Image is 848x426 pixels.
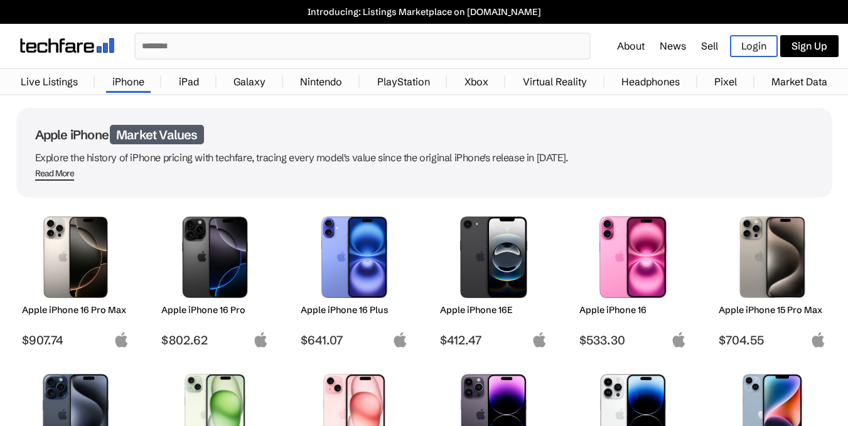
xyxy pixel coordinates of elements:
a: News [660,40,686,52]
a: Introducing: Listings Marketplace on [DOMAIN_NAME] [6,6,842,18]
img: iPhone 16 [589,216,677,298]
a: Sell [701,40,718,52]
img: iPhone 15 Pro Max [728,216,817,298]
a: Galaxy [227,69,272,94]
a: PlayStation [371,69,436,94]
a: iPhone 15 Pro Max Apple iPhone 15 Pro Max $704.55 apple-logo [713,210,832,348]
img: apple-logo [392,332,408,348]
span: Market Values [110,125,204,144]
p: Explore the history of iPhone pricing with techfare, tracing every model's value since the origin... [35,149,813,166]
a: Live Listings [14,69,84,94]
a: iPad [173,69,205,94]
h2: Apple iPhone 16 [579,304,687,316]
a: iPhone 16E Apple iPhone 16E $412.47 apple-logo [434,210,554,348]
a: Sign Up [780,35,839,57]
a: Xbox [458,69,495,94]
h2: Apple iPhone 16 Plus [301,304,408,316]
span: Read More [35,168,75,181]
span: $412.47 [440,333,547,348]
span: $533.30 [579,333,687,348]
a: Headphones [615,69,686,94]
h2: Apple iPhone 16 Pro [161,304,269,316]
img: iPhone 16 Pro [171,216,259,298]
img: iPhone 16 Pro Max [31,216,120,298]
span: $907.74 [22,333,129,348]
a: Virtual Reality [517,69,593,94]
a: Nintendo [294,69,348,94]
a: iPhone 16 Plus Apple iPhone 16 Plus $641.07 apple-logo [295,210,414,348]
img: apple-logo [114,332,129,348]
a: iPhone 16 Pro Max Apple iPhone 16 Pro Max $907.74 apple-logo [16,210,136,348]
a: Market Data [765,69,834,94]
img: apple-logo [810,332,826,348]
a: About [617,40,645,52]
h2: Apple iPhone 15 Pro Max [719,304,826,316]
div: Read More [35,168,75,179]
span: $802.62 [161,333,269,348]
a: Login [730,35,778,57]
a: Pixel [708,69,743,94]
h1: Apple iPhone [35,127,813,142]
img: apple-logo [532,332,547,348]
span: $641.07 [301,333,408,348]
a: iPhone [106,69,151,94]
img: iPhone 16E [449,216,538,298]
a: iPhone 16 Apple iPhone 16 $533.30 apple-logo [574,210,693,348]
h2: Apple iPhone 16 Pro Max [22,304,129,316]
img: techfare logo [20,38,114,53]
span: $704.55 [719,333,826,348]
img: iPhone 16 Plus [310,216,399,298]
img: apple-logo [671,332,687,348]
img: apple-logo [253,332,269,348]
a: iPhone 16 Pro Apple iPhone 16 Pro $802.62 apple-logo [156,210,275,348]
h2: Apple iPhone 16E [440,304,547,316]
